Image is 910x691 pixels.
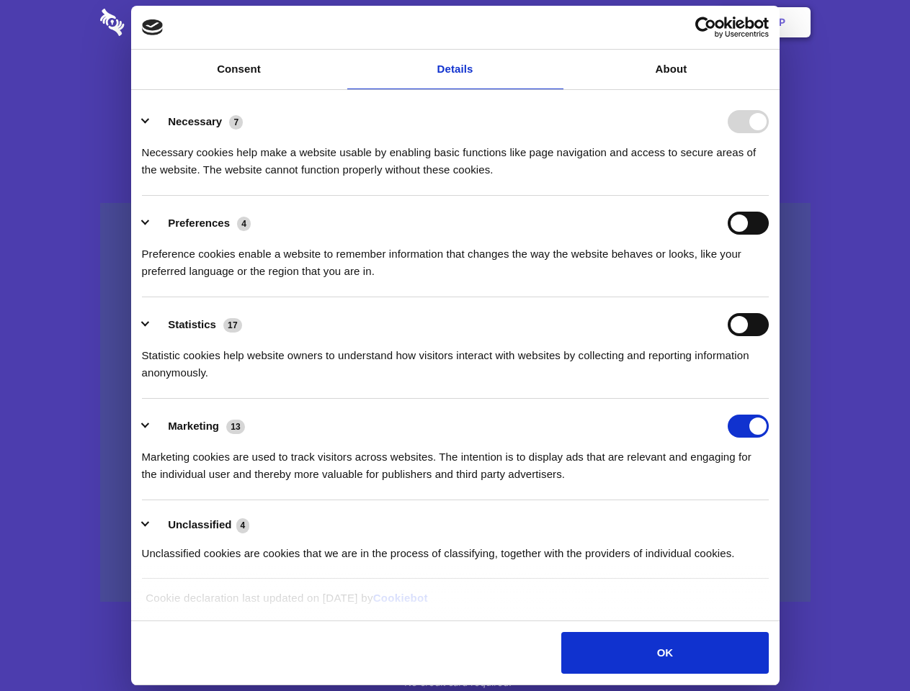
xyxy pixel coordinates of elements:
label: Marketing [168,420,219,432]
span: 7 [229,115,243,130]
div: Cookie declaration last updated on [DATE] by [135,590,775,618]
span: 17 [223,318,242,333]
button: Unclassified (4) [142,516,259,534]
a: Wistia video thumbnail [100,203,811,602]
h1: Eliminate Slack Data Loss. [100,65,811,117]
h4: Auto-redaction of sensitive data, encrypted data sharing and self-destructing private chats. Shar... [100,131,811,179]
div: Necessary cookies help make a website usable by enabling basic functions like page navigation and... [142,133,769,179]
a: Cookiebot [373,592,428,604]
a: Details [347,50,563,89]
label: Statistics [168,318,216,330]
div: Marketing cookies are used to track visitors across websites. The intention is to display ads tha... [142,438,769,483]
a: Consent [131,50,347,89]
span: 4 [237,217,251,231]
label: Necessary [168,115,222,127]
button: Necessary (7) [142,110,252,133]
div: Preference cookies enable a website to remember information that changes the way the website beha... [142,235,769,280]
span: 13 [226,420,245,434]
button: Preferences (4) [142,212,260,235]
button: Statistics (17) [142,313,251,336]
label: Preferences [168,217,230,229]
a: About [563,50,780,89]
div: Statistic cookies help website owners to understand how visitors interact with websites by collec... [142,336,769,381]
span: 4 [236,518,250,533]
button: OK [561,632,768,674]
a: Usercentrics Cookiebot - opens in a new window [643,17,769,38]
div: Unclassified cookies are cookies that we are in the process of classifying, together with the pro... [142,534,769,562]
iframe: Drift Widget Chat Controller [838,619,893,674]
button: Marketing (13) [142,415,254,438]
img: logo [142,19,164,35]
img: logo-wordmark-white-trans-d4663122ce5f474addd5e946df7df03e33cb6a1c49d2221995e7729f52c070b2.svg [100,9,223,36]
